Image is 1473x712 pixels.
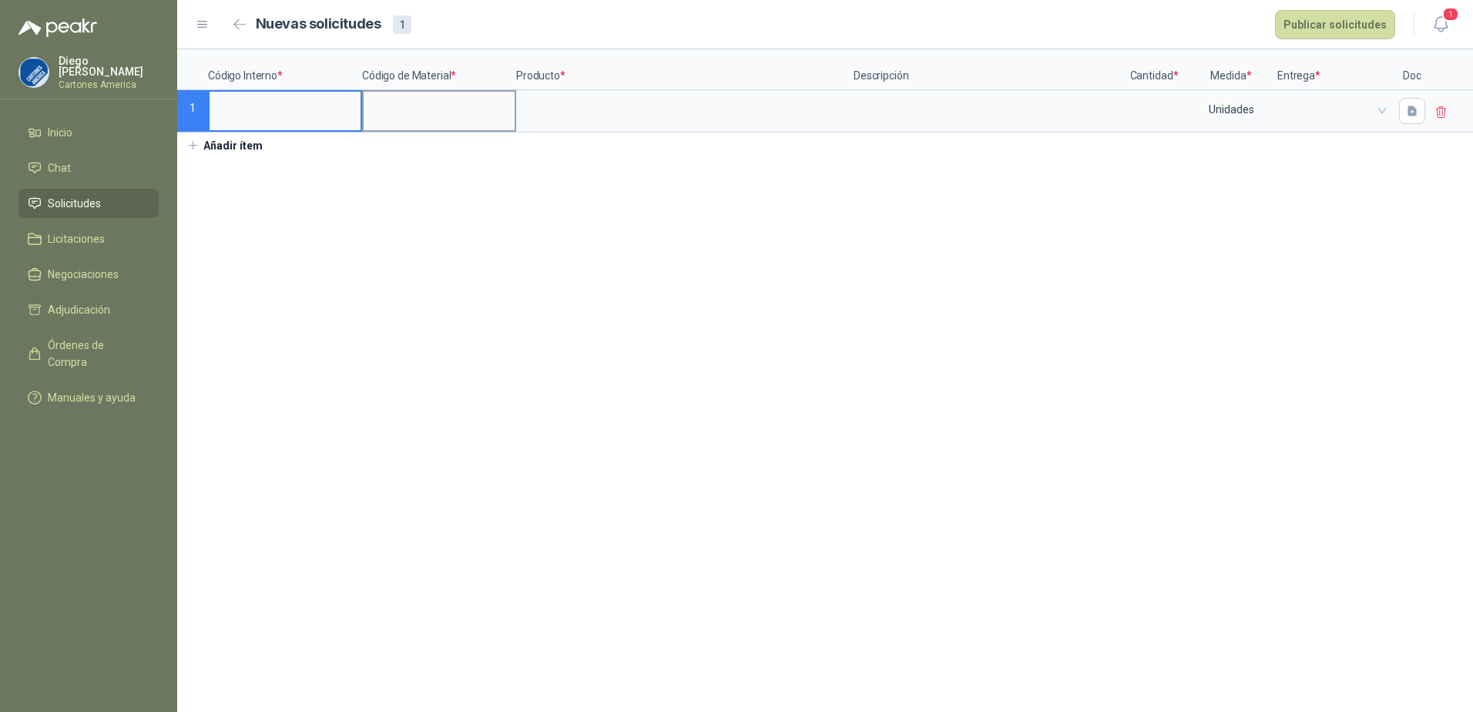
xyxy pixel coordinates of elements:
[1186,92,1276,127] div: Unidades
[48,266,119,283] span: Negociaciones
[1442,7,1459,22] span: 1
[1277,49,1393,90] p: Entrega
[1275,10,1395,39] button: Publicar solicitudes
[854,49,1123,90] p: Descripción
[18,224,159,254] a: Licitaciones
[48,124,72,141] span: Inicio
[362,49,516,90] p: Código de Material
[18,383,159,412] a: Manuales y ayuda
[1393,49,1431,90] p: Doc
[48,230,105,247] span: Licitaciones
[18,295,159,324] a: Adjudicación
[18,260,159,289] a: Negociaciones
[59,80,159,89] p: Cartones America
[48,301,110,318] span: Adjudicación
[18,331,159,377] a: Órdenes de Compra
[18,118,159,147] a: Inicio
[516,49,854,90] p: Producto
[18,153,159,183] a: Chat
[1185,49,1277,90] p: Medida
[48,160,71,176] span: Chat
[177,133,272,159] button: Añadir ítem
[1427,11,1455,39] button: 1
[48,195,101,212] span: Solicitudes
[59,55,159,77] p: Diego [PERSON_NAME]
[18,18,97,37] img: Logo peakr
[256,13,381,35] h2: Nuevas solicitudes
[48,337,144,371] span: Órdenes de Compra
[208,49,362,90] p: Código Interno
[393,15,411,34] div: 1
[48,389,136,406] span: Manuales y ayuda
[19,58,49,87] img: Company Logo
[177,90,208,133] p: 1
[18,189,159,218] a: Solicitudes
[1123,49,1185,90] p: Cantidad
